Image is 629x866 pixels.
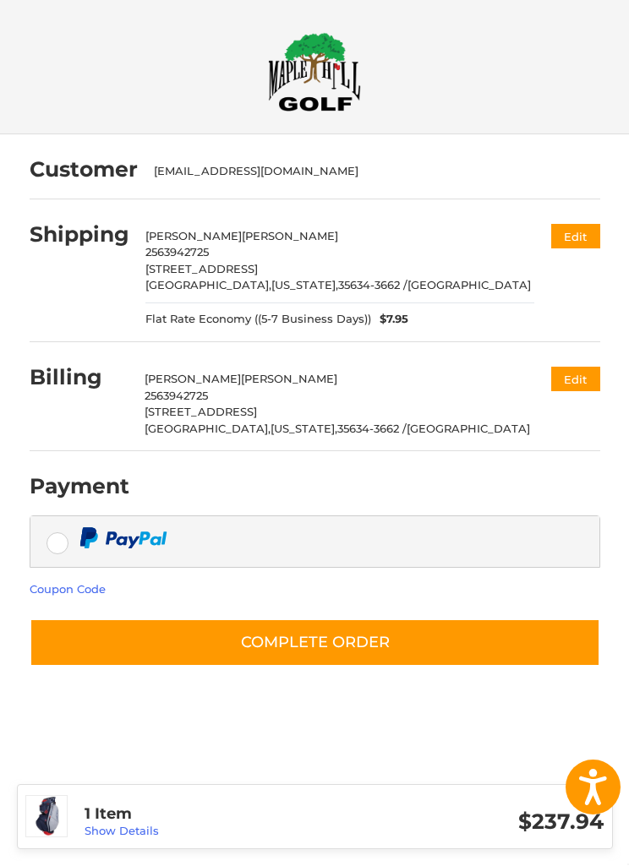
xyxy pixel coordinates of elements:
span: [PERSON_NAME] [145,230,242,243]
span: [PERSON_NAME] [241,373,337,386]
img: PayPal icon [79,528,167,549]
button: Edit [551,368,600,392]
span: $7.95 [371,312,408,329]
h2: Billing [30,365,129,391]
span: [PERSON_NAME] [242,230,338,243]
h2: Shipping [30,222,129,248]
img: MINT Sun Mountain Golf 2025 C-130 Cart Bag [26,797,67,837]
span: Flat Rate Economy ((5-7 Business Days)) [145,312,371,329]
button: Edit [551,225,600,249]
span: [GEOGRAPHIC_DATA] [407,279,531,292]
img: Maple Hill Golf [268,33,361,112]
span: 35634-3662 / [337,422,407,436]
h2: Customer [30,157,138,183]
span: [US_STATE], [271,422,337,436]
a: Show Details [85,825,159,838]
span: [GEOGRAPHIC_DATA], [145,279,271,292]
h3: 1 Item [85,805,344,825]
span: [STREET_ADDRESS] [145,406,257,419]
span: [GEOGRAPHIC_DATA], [145,422,271,436]
span: [PERSON_NAME] [145,373,241,386]
span: [GEOGRAPHIC_DATA] [407,422,530,436]
span: [STREET_ADDRESS] [145,263,258,276]
span: 2563942725 [145,246,209,259]
span: 2563942725 [145,389,208,403]
h3: $237.94 [344,809,604,836]
h2: Payment [30,474,129,500]
span: 35634-3662 / [338,279,407,292]
a: Coupon Code [30,583,106,596]
div: [EMAIL_ADDRESS][DOMAIN_NAME] [154,164,583,181]
span: [US_STATE], [271,279,338,292]
button: Complete order [30,619,600,667]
